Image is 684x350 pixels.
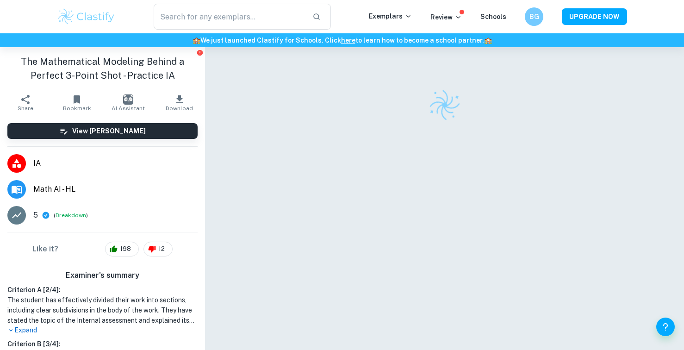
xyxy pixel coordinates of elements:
img: Clastify logo [57,7,116,26]
span: AI Assistant [112,105,145,112]
h6: View [PERSON_NAME] [72,126,146,136]
span: 🏫 [484,37,492,44]
span: 12 [153,244,170,254]
button: BG [525,7,543,26]
button: View [PERSON_NAME] [7,123,198,139]
span: 198 [115,244,136,254]
span: ( ) [54,211,88,220]
button: Bookmark [51,90,103,116]
span: Math AI - HL [33,184,198,195]
div: 198 [105,242,139,256]
button: Download [154,90,205,116]
h6: We just launched Clastify for Schools. Click to learn how to become a school partner. [2,35,682,45]
button: Report issue [196,49,203,56]
h1: The student has effectively divided their work into sections, including clear subdivisions in the... [7,295,198,325]
span: Share [18,105,33,112]
div: 12 [143,242,173,256]
button: Breakdown [56,211,86,219]
button: AI Assistant [103,90,154,116]
input: Search for any exemplars... [154,4,305,30]
h6: Criterion A [ 2 / 4 ]: [7,285,198,295]
span: Bookmark [63,105,91,112]
span: 🏫 [193,37,200,44]
a: Schools [480,13,506,20]
p: Exemplars [369,11,412,21]
button: UPGRADE NOW [562,8,627,25]
p: Expand [7,325,198,335]
h6: Criterion B [ 3 / 4 ]: [7,339,198,349]
p: Review [430,12,462,22]
h1: The Mathematical Modeling Behind a Perfect 3-Point Shot - Practice IA [7,55,198,82]
img: Clastify logo [426,86,464,124]
span: IA [33,158,198,169]
a: here [341,37,355,44]
h6: BG [529,12,540,22]
h6: Examiner's summary [4,270,201,281]
h6: Like it? [32,244,58,255]
button: Help and Feedback [656,318,675,336]
p: 5 [33,210,38,221]
img: AI Assistant [123,94,133,105]
span: Download [166,105,193,112]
